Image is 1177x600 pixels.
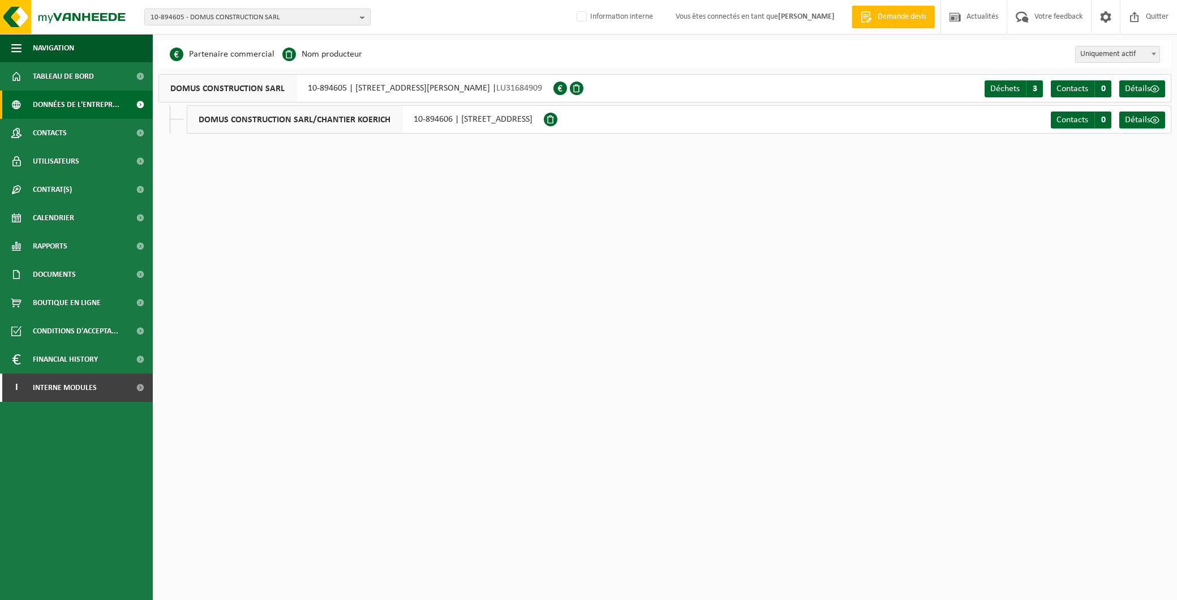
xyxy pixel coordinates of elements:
span: Interne modules [33,374,97,402]
span: DOMUS CONSTRUCTION SARL [159,75,297,102]
span: Contacts [1056,84,1088,93]
span: I [11,374,22,402]
li: Nom producteur [282,46,362,63]
div: 10-894606 | [STREET_ADDRESS] [187,105,544,134]
span: Calendrier [33,204,74,232]
a: Détails [1119,80,1165,97]
span: Demande devis [875,11,929,23]
span: Contrat(s) [33,175,72,204]
span: 10-894605 - DOMUS CONSTRUCTION SARL [151,9,355,26]
span: Déchets [990,84,1020,93]
span: Tableau de bord [33,62,94,91]
span: Documents [33,260,76,289]
span: 0 [1094,80,1111,97]
a: Contacts 0 [1051,112,1111,128]
span: Financial History [33,345,98,374]
span: Données de l'entrepr... [33,91,119,119]
div: 10-894605 | [STREET_ADDRESS][PERSON_NAME] | [158,74,553,102]
li: Partenaire commercial [170,46,274,63]
span: Conditions d'accepta... [33,317,118,345]
label: Information interne [574,8,653,25]
span: Uniquement actif [1076,46,1159,62]
span: 3 [1026,80,1043,97]
a: Demande devis [852,6,935,28]
span: Rapports [33,232,67,260]
span: Uniquement actif [1075,46,1160,63]
span: Contacts [1056,115,1088,125]
span: Détails [1125,84,1150,93]
a: Détails [1119,112,1165,128]
span: Contacts [33,119,67,147]
span: LU31684909 [496,84,542,93]
span: Navigation [33,34,74,62]
span: DOMUS CONSTRUCTION SARL/CHANTIER KOERICH [187,106,402,133]
a: Déchets 3 [985,80,1043,97]
a: Contacts 0 [1051,80,1111,97]
span: Boutique en ligne [33,289,101,317]
button: 10-894605 - DOMUS CONSTRUCTION SARL [144,8,371,25]
span: Détails [1125,115,1150,125]
span: Utilisateurs [33,147,79,175]
strong: [PERSON_NAME] [778,12,835,21]
span: 0 [1094,112,1111,128]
